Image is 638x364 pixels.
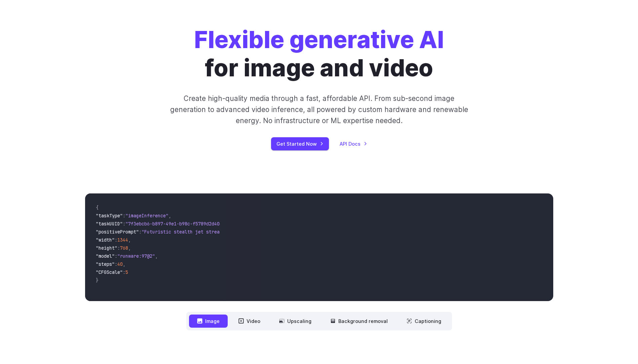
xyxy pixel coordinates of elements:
span: "positivePrompt" [96,229,139,235]
span: "taskUUID" [96,221,123,227]
span: 40 [117,261,123,267]
span: , [123,261,125,267]
span: "runware:97@2" [117,253,155,259]
span: , [168,213,171,219]
span: : [139,229,142,235]
button: Image [189,315,228,328]
span: "height" [96,245,117,251]
span: , [128,237,131,243]
span: "7f3ebcb6-b897-49e1-b98c-f5789d2d40d7" [125,221,228,227]
span: "taskType" [96,213,123,219]
button: Upscaling [271,315,320,328]
span: : [123,213,125,219]
button: Captioning [399,315,449,328]
h1: for image and video [194,26,444,82]
a: API Docs [340,140,367,148]
span: "Futuristic stealth jet streaking through a neon-lit cityscape with glowing purple exhaust" [142,229,386,235]
span: { [96,205,99,211]
span: 5 [125,269,128,275]
span: "CFGScale" [96,269,123,275]
span: : [115,253,117,259]
span: "width" [96,237,115,243]
span: 1344 [117,237,128,243]
span: "imageInference" [125,213,168,219]
span: "model" [96,253,115,259]
span: } [96,277,99,283]
span: , [128,245,131,251]
span: "steps" [96,261,115,267]
button: Video [230,315,268,328]
p: Create high-quality media through a fast, affordable API. From sub-second image generation to adv... [169,93,469,126]
span: : [117,245,120,251]
span: : [123,269,125,275]
span: , [155,253,158,259]
span: : [123,221,125,227]
span: : [115,261,117,267]
a: Get Started Now [271,137,329,150]
button: Background removal [322,315,396,328]
span: : [115,237,117,243]
span: 768 [120,245,128,251]
strong: Flexible generative AI [194,25,444,54]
